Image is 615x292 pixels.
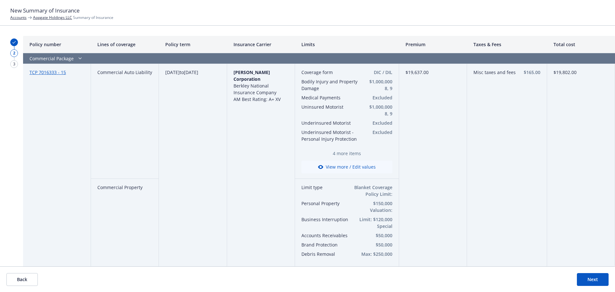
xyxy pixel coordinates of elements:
[29,69,66,75] a: TCP 7016333 - 15
[301,265,392,272] span: 12 more items
[352,241,392,248] button: $50,000
[368,94,392,101] button: Excluded
[86,36,91,53] button: Resize column
[91,36,159,53] div: Lines of coverage
[462,36,467,53] button: Resize column
[165,69,180,75] span: [DATE]
[368,120,392,126] button: Excluded
[301,104,366,110] button: Uninsured Motorist
[6,273,38,286] button: Back
[295,36,399,53] div: Limits
[234,96,281,102] span: AM Best Rating: A+ XV
[368,69,392,76] button: DIC / DIL
[610,36,615,53] button: Resize column
[301,120,366,126] button: Underinsured Motorist
[159,36,227,53] div: Policy term
[10,60,18,68] div: 3
[467,36,547,53] div: Taxes & Fees
[301,150,392,157] span: 4 more items
[352,200,392,213] button: $150,000 Valuation: Replacement Cost Special
[352,251,392,257] button: Max: $250,000
[290,36,295,53] button: Resize column
[301,216,349,223] button: Business Interruption
[301,69,366,76] button: Coverage form
[10,49,18,57] div: 2
[301,161,392,173] button: View more / Edit values
[10,6,605,15] h1: New Summary of Insurance
[352,216,392,229] button: Limit: $120,000 Special
[23,36,91,53] div: Policy number
[23,53,467,64] div: Commercial Package
[368,129,392,136] button: Excluded
[301,241,349,248] button: Brand Protection
[352,184,392,197] button: Blanket Coverage Policy Limit: $110,000 AOP Deductible: $5,000 Valuation: Replacement Cost
[368,78,392,92] button: $1,000,000 8, 9
[301,232,349,239] button: Accounts Receivables
[301,251,349,257] button: Debris Removal
[234,83,276,96] span: Berkley National Insurance Company
[547,36,615,53] div: Total cost
[222,36,227,53] button: Resize column
[352,232,392,239] button: $50,000
[154,36,159,53] button: Resize column
[227,36,295,53] div: Insurance Carrier
[301,78,366,92] button: Bodily Injury and Property Damage
[577,273,609,286] button: Next
[399,36,467,53] div: Premium
[33,15,72,20] a: Appgate Holdings LLC
[301,184,349,191] button: Limit type
[301,94,366,101] button: Medical Payments
[184,69,198,75] span: [DATE]
[394,36,399,53] button: Resize column
[301,129,366,142] button: Underinsured Motorist - Personal Injury Protection
[521,69,540,76] button: $165.00
[542,36,547,53] button: Resize column
[91,64,159,179] div: Commercial Auto Liability
[473,69,519,76] button: Misc taxes and fees
[33,15,113,20] span: Summary of Insurance
[368,104,392,117] button: $1,000,000 8, 9
[10,15,27,20] a: Accounts
[234,69,270,82] span: [PERSON_NAME] Corporation
[301,200,349,207] button: Personal Property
